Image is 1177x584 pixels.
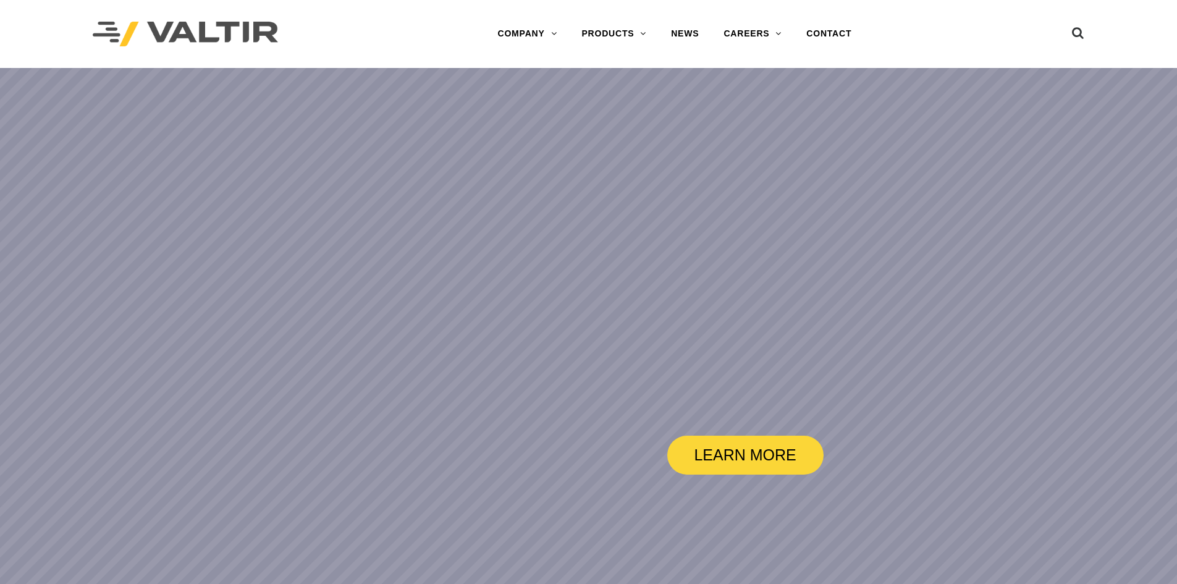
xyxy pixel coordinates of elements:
a: CONTACT [794,22,864,46]
a: CAREERS [711,22,794,46]
a: LEARN MORE [667,436,824,475]
a: NEWS [659,22,711,46]
a: PRODUCTS [569,22,659,46]
a: COMPANY [485,22,569,46]
img: Valtir [93,22,278,47]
